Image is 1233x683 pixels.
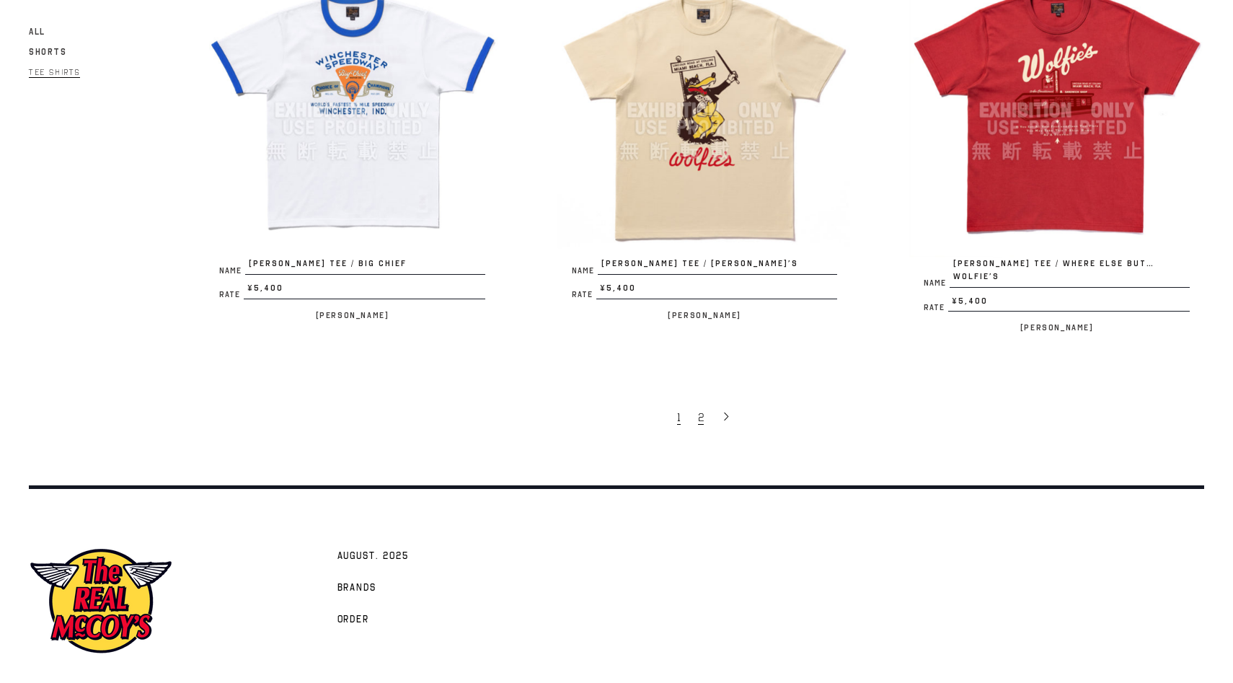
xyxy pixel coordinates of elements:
[698,410,704,425] span: 2
[924,304,948,312] span: Rate
[691,402,714,432] a: 2
[572,267,598,275] span: Name
[29,67,80,78] span: Tee Shirts
[330,571,384,603] a: Brands
[219,267,245,275] span: Name
[598,257,838,275] span: [PERSON_NAME] TEE / [PERSON_NAME]’S
[330,603,377,635] a: Order
[29,43,67,61] a: Shorts
[29,27,45,37] span: All
[572,291,596,299] span: Rate
[337,550,409,564] span: AUGUST. 2025
[29,63,80,81] a: Tee Shirts
[909,319,1204,336] p: [PERSON_NAME]
[330,539,416,571] a: AUGUST. 2025
[950,257,1190,287] span: [PERSON_NAME] TEE / WHERE ELSE BUT… WOLFIE’S
[29,547,173,656] img: mccoys-exhibition
[29,47,67,57] span: Shorts
[596,282,838,299] span: ¥5,400
[557,307,852,324] p: [PERSON_NAME]
[29,23,45,40] a: All
[219,291,244,299] span: Rate
[677,410,681,425] span: 1
[244,282,485,299] span: ¥5,400
[205,307,500,324] p: [PERSON_NAME]
[924,279,950,287] span: Name
[337,613,370,627] span: Order
[245,257,485,275] span: [PERSON_NAME] TEE / BIG CHIEF
[948,295,1190,312] span: ¥5,400
[337,581,377,596] span: Brands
